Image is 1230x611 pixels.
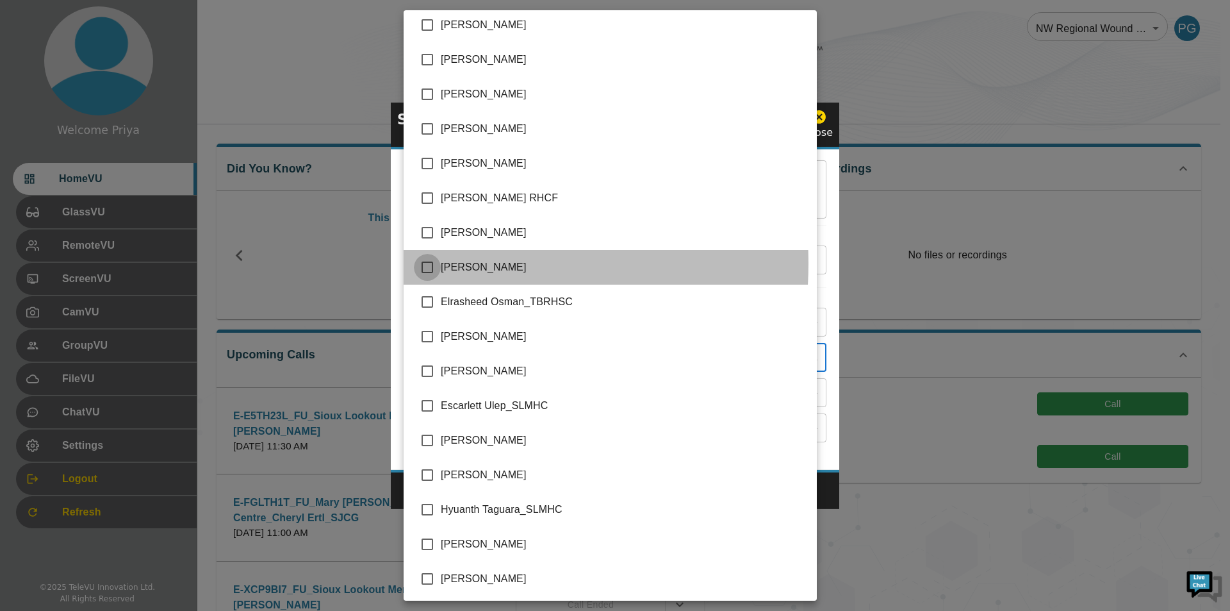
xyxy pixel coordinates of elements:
[67,67,215,84] div: Chat with us now
[441,502,807,517] span: Hyuanth Taguara_SLMHC
[441,537,807,552] span: [PERSON_NAME]
[6,350,244,395] textarea: Type your message and hit 'Enter'
[441,190,807,206] span: [PERSON_NAME] RHCF
[441,467,807,483] span: [PERSON_NAME]
[441,52,807,67] span: [PERSON_NAME]
[1185,566,1224,605] img: Chat Widget
[441,87,807,102] span: [PERSON_NAME]
[441,225,807,240] span: [PERSON_NAME]
[441,260,807,275] span: [PERSON_NAME]
[441,17,807,33] span: [PERSON_NAME]
[441,329,807,344] span: [PERSON_NAME]
[441,398,807,414] span: Escarlett Ulep_SLMHC
[441,433,807,448] span: [PERSON_NAME]
[441,571,807,587] span: [PERSON_NAME]
[22,60,54,92] img: d_736959983_company_1615157101543_736959983
[210,6,241,37] div: Minimize live chat window
[441,156,807,171] span: [PERSON_NAME]
[441,294,807,310] span: Elrasheed Osman_TBRHSC
[441,121,807,137] span: [PERSON_NAME]
[441,364,807,379] span: [PERSON_NAME]
[74,162,177,291] span: We're online!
